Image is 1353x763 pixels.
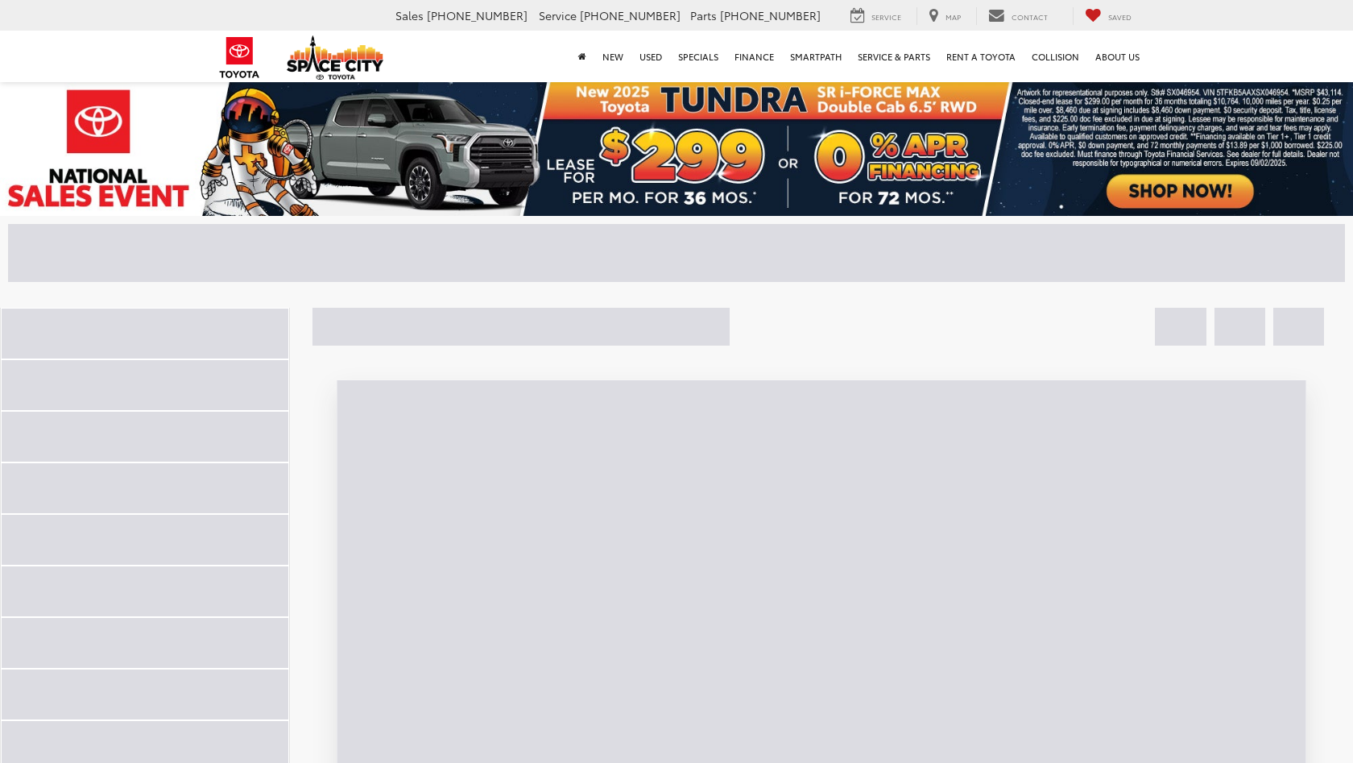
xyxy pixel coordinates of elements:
a: Map [916,7,973,25]
span: Map [945,11,961,22]
span: Service [539,7,577,23]
img: Toyota [209,31,270,84]
span: Sales [395,7,424,23]
a: Service & Parts [850,31,938,82]
img: Space City Toyota [287,35,383,80]
span: Service [871,11,901,22]
span: Parts [690,7,717,23]
span: [PHONE_NUMBER] [427,7,528,23]
span: [PHONE_NUMBER] [720,7,821,23]
a: Service [838,7,913,25]
a: My Saved Vehicles [1073,7,1144,25]
a: Finance [726,31,782,82]
a: New [594,31,631,82]
span: [PHONE_NUMBER] [580,7,681,23]
a: Rent a Toyota [938,31,1024,82]
a: Home [570,31,594,82]
span: Contact [1012,11,1048,22]
a: Used [631,31,670,82]
span: Saved [1108,11,1132,22]
a: Specials [670,31,726,82]
a: SmartPath [782,31,850,82]
a: Contact [976,7,1060,25]
a: Collision [1024,31,1087,82]
a: About Us [1087,31,1148,82]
